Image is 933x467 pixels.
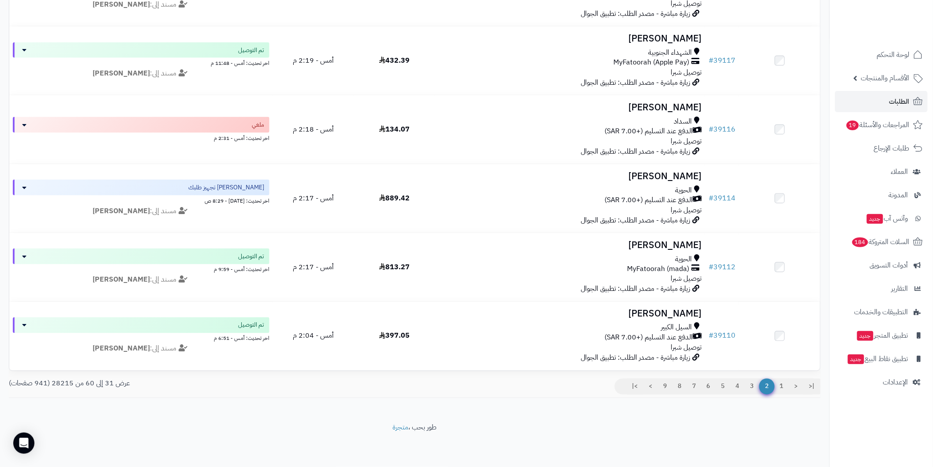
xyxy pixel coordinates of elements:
[745,379,760,395] a: 3
[379,55,410,66] span: 432.39
[861,72,910,84] span: الأقسام والمنتجات
[709,262,735,272] a: #39112
[889,95,910,108] span: الطلبات
[581,353,690,363] span: زيارة مباشرة - مصدر الطلب: تطبيق الجوال
[93,68,150,79] strong: [PERSON_NAME]
[857,331,873,341] span: جديد
[672,379,687,395] a: 8
[238,46,264,55] span: تم التوصيل
[835,348,928,369] a: تطبيق نقاط البيعجديد
[687,379,702,395] a: 7
[671,67,702,78] span: توصيل شبرا
[877,49,910,61] span: لوحة التحكم
[293,193,334,203] span: أمس - 2:17 م
[238,252,264,261] span: تم التوصيل
[883,376,908,388] span: الإعدادات
[605,126,693,136] span: الدفع عند التسليم (+7.00 SAR)
[605,333,693,343] span: الدفع عند التسليم (+7.00 SAR)
[439,309,702,319] h3: [PERSON_NAME]
[675,185,692,196] span: الحوية
[803,379,821,395] a: |<
[627,264,689,274] span: MyFatoorah (mada)
[675,254,692,264] span: الحوية
[848,354,864,364] span: جديد
[581,77,690,88] span: زيارة مباشرة - مصدر الطلب: تطبيق الجوال
[846,120,859,131] span: 19
[93,343,150,354] strong: [PERSON_NAME]
[891,166,908,178] span: العملاء
[6,206,276,216] div: مسند إلى:
[13,133,269,142] div: اخر تحديث: أمس - 2:31 م
[93,206,150,216] strong: [PERSON_NAME]
[439,240,702,250] h3: [PERSON_NAME]
[2,379,415,389] div: عرض 31 إلى 60 من 28215 (941 صفحات)
[730,379,745,395] a: 4
[716,379,731,395] a: 5
[835,301,928,323] a: التطبيقات والخدمات
[439,102,702,113] h3: [PERSON_NAME]
[626,379,643,395] a: >|
[835,185,928,206] a: المدونة
[379,124,410,135] span: 134.07
[835,231,928,252] a: السلات المتروكة184
[6,344,276,354] div: مسند إلى:
[643,379,658,395] a: >
[846,119,910,131] span: المراجعات والأسئلة
[393,422,409,433] a: متجرة
[852,237,869,248] span: 184
[648,48,692,58] span: الشهداء الجنوبية
[379,331,410,341] span: 397.05
[671,205,702,215] span: توصيل شبرا
[870,259,908,271] span: أدوات التسويق
[835,372,928,393] a: الإعدادات
[6,275,276,285] div: مسند إلى:
[581,284,690,294] span: زيارة مباشرة - مصدر الطلب: تطبيق الجوال
[866,212,908,225] span: وآتس آب
[13,264,269,274] div: اخر تحديث: أمس - 9:59 م
[581,8,690,19] span: زيارة مباشرة - مصدر الطلب: تطبيق الجوال
[835,44,928,65] a: لوحة التحكم
[188,183,264,192] span: [PERSON_NAME] تجهيز طلبك
[835,161,928,182] a: العملاء
[379,262,410,272] span: 813.27
[835,114,928,136] a: المراجعات والأسئلة19
[835,278,928,299] a: التقارير
[661,323,692,333] span: السيل الكبير
[657,379,672,395] a: 9
[709,331,735,341] a: #39110
[851,236,910,248] span: السلات المتروكة
[835,325,928,346] a: تطبيق المتجرجديد
[293,55,334,66] span: أمس - 2:19 م
[774,379,789,395] a: 1
[709,124,713,135] span: #
[674,117,692,127] span: السداد
[709,193,735,203] a: #39114
[13,333,269,343] div: اخر تحديث: أمس - 6:51 م
[379,193,410,203] span: 889.42
[847,353,908,365] span: تطبيق نقاط البيع
[613,57,689,68] span: MyFatoorah (Apple Pay)
[605,195,693,205] span: الدفع عند التسليم (+7.00 SAR)
[874,142,910,154] span: طلبات الإرجاع
[789,379,804,395] a: <
[13,433,34,454] div: Open Intercom Messenger
[759,379,775,395] span: 2
[709,124,735,135] a: #39116
[293,262,334,272] span: أمس - 2:17 م
[709,55,735,66] a: #39117
[867,214,883,224] span: جديد
[856,329,908,342] span: تطبيق المتجر
[709,331,713,341] span: #
[13,58,269,67] div: اخر تحديث: أمس - 11:48 م
[238,321,264,330] span: تم التوصيل
[581,215,690,226] span: زيارة مباشرة - مصدر الطلب: تطبيق الجوال
[889,189,908,201] span: المدونة
[873,15,925,34] img: logo-2.png
[581,146,690,157] span: زيارة مباشرة - مصدر الطلب: تطبيق الجوال
[701,379,716,395] a: 6
[835,91,928,112] a: الطلبات
[835,208,928,229] a: وآتس آبجديد
[671,274,702,284] span: توصيل شبرا
[709,262,713,272] span: #
[439,34,702,44] h3: [PERSON_NAME]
